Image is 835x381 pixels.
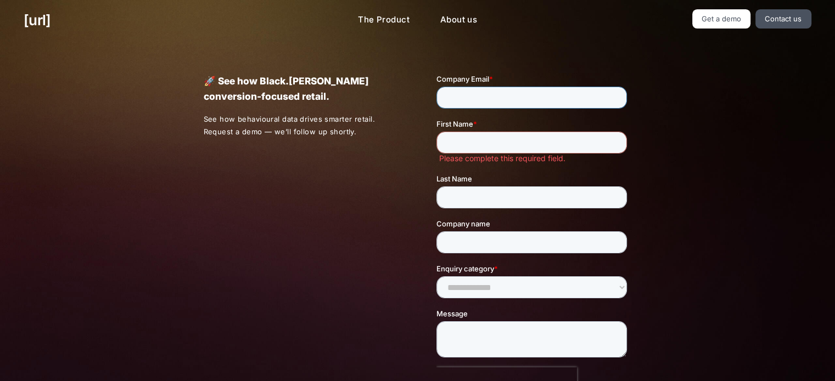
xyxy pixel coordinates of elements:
a: Contact us [755,9,811,29]
a: About us [431,9,486,31]
a: Get a demo [692,9,751,29]
a: The Product [349,9,418,31]
p: 🚀 See how Black.[PERSON_NAME] conversion-focused retail. [203,73,398,104]
p: See how behavioural data drives smarter retail. Request a demo — we’ll follow up shortly. [203,113,399,138]
a: [URL] [24,9,51,31]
